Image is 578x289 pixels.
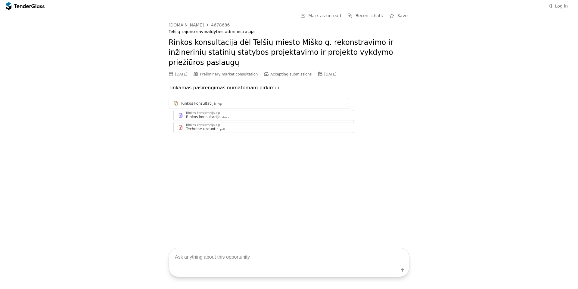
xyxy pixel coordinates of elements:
h2: Rinkos konsultacija dėl Telšių miesto Miško g. rekonstravimo ir inžinerinių statinių statybos pro... [169,38,409,68]
span: Save [397,13,408,18]
div: [DOMAIN_NAME] [169,23,204,27]
span: Accepting submissions [270,72,312,76]
span: Log in [555,4,568,8]
div: .pdf [219,128,225,131]
button: Recent chats [346,12,385,20]
a: Rinkos konsultacija.zipTechnine uzduotis.pdf [173,122,354,133]
div: Technine uzduotis [186,127,218,131]
div: 4678686 [211,23,230,27]
a: Rinkos konsultacija.zipRinkos konsultacija.docx [173,110,354,121]
div: [DATE] [175,72,188,76]
span: Preliminary market consultation [200,72,258,76]
p: Tinkamas pasirengimas numatomam pirkimui [169,84,409,92]
div: [DATE] [324,72,337,76]
span: Mark as unread [308,13,341,18]
div: Rinkos konsultacija [181,101,216,106]
div: Rinkos konsultacija.zip [186,112,220,115]
button: Log in [545,2,570,10]
a: Rinkos konsultacija.zip [169,98,349,109]
div: Telšių rajono savivaldybės administracija [169,29,409,34]
span: Recent chats [356,13,383,18]
button: Save [388,12,409,20]
div: Rinkos konsultacija [186,115,221,119]
div: Rinkos konsultacija.zip [186,124,220,127]
div: .docx [221,115,230,119]
a: [DOMAIN_NAME]4678686 [169,23,230,27]
div: .zip [216,102,222,106]
button: Mark as unread [299,12,343,20]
